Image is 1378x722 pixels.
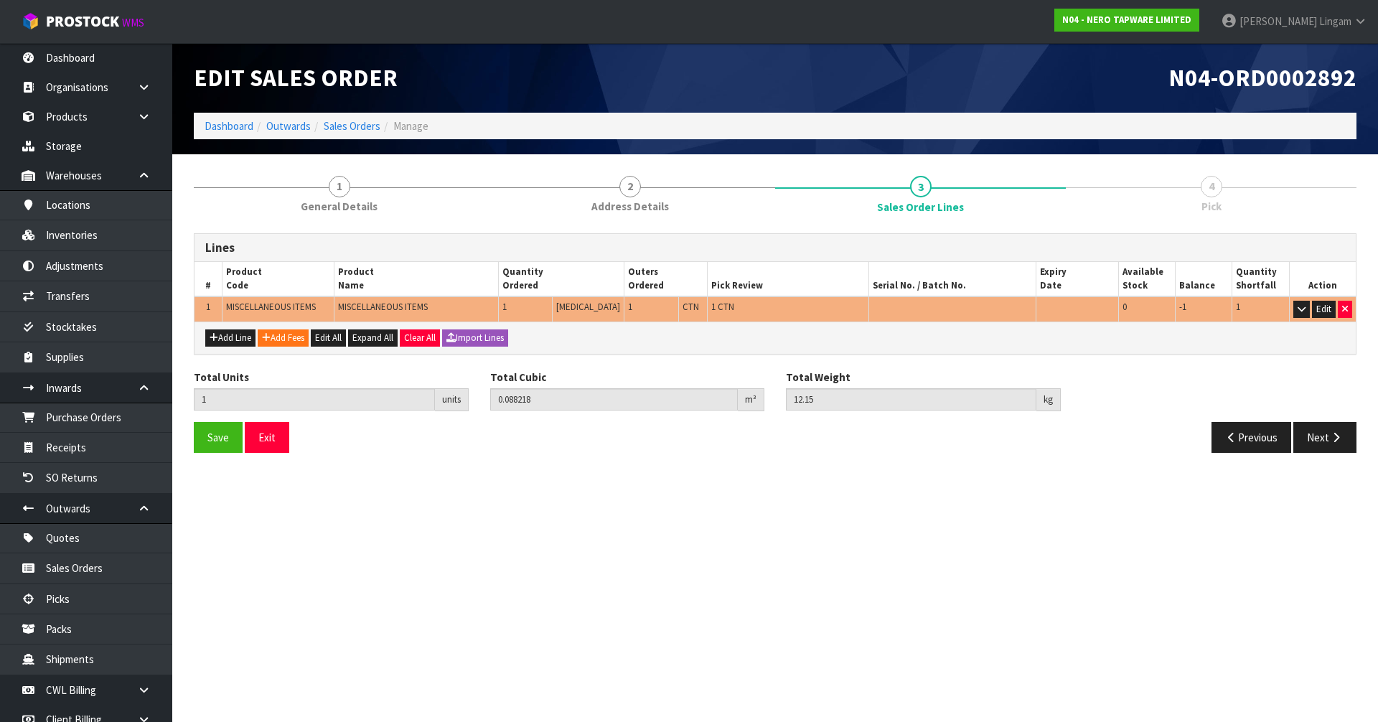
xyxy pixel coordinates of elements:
img: cube-alt.png [22,12,39,30]
input: Total Weight [786,388,1036,411]
th: Serial No. / Batch No. [868,262,1036,296]
th: Available Stock [1118,262,1176,296]
span: Manage [393,119,428,133]
span: Sales Order Lines [877,200,964,215]
button: Edit All [311,329,346,347]
button: Edit [1312,301,1336,318]
div: units [435,388,469,411]
span: 3 [910,176,932,197]
label: Total Cubic [490,370,546,385]
span: 0 [1122,301,1127,313]
button: Previous [1211,422,1292,453]
span: 1 [628,301,632,313]
button: Save [194,422,243,453]
span: CTN [683,301,699,313]
th: Action [1289,262,1356,296]
input: Total Units [194,388,435,411]
th: Product Code [222,262,334,296]
th: Expiry Date [1036,262,1118,296]
span: General Details [301,199,378,214]
small: WMS [122,16,144,29]
label: Total Units [194,370,249,385]
th: Outers Ordered [624,262,708,296]
span: Address Details [591,199,669,214]
span: 1 [502,301,507,313]
span: Lingam [1319,14,1351,28]
th: Quantity Shortfall [1232,262,1290,296]
span: MISCELLANEOUS ITEMS [338,301,428,313]
button: Clear All [400,329,440,347]
span: MISCELLANEOUS ITEMS [226,301,316,313]
button: Import Lines [442,329,508,347]
span: 1 CTN [711,301,734,313]
button: Expand All [348,329,398,347]
input: Total Cubic [490,388,739,411]
span: N04-ORD0002892 [1168,62,1356,93]
span: [PERSON_NAME] [1239,14,1317,28]
span: 2 [619,176,641,197]
span: 1 [206,301,210,313]
strong: N04 - NERO TAPWARE LIMITED [1062,14,1191,26]
div: kg [1036,388,1061,411]
button: Next [1293,422,1356,453]
button: Add Line [205,329,256,347]
th: Quantity Ordered [499,262,624,296]
span: 4 [1201,176,1222,197]
span: Expand All [352,332,393,344]
button: Add Fees [258,329,309,347]
th: Product Name [334,262,498,296]
th: # [194,262,222,296]
button: Exit [245,422,289,453]
th: Pick Review [707,262,868,296]
span: [MEDICAL_DATA] [556,301,620,313]
span: Sales Order Lines [194,222,1356,464]
a: N04 - NERO TAPWARE LIMITED [1054,9,1199,32]
span: Save [207,431,229,444]
a: Outwards [266,119,311,133]
span: Edit Sales Order [194,62,398,93]
span: Pick [1201,199,1222,214]
span: ProStock [46,12,119,31]
span: 1 [1236,301,1240,313]
h3: Lines [205,241,1345,255]
label: Total Weight [786,370,850,385]
a: Dashboard [205,119,253,133]
span: -1 [1179,301,1186,313]
th: Balance [1176,262,1232,296]
span: 1 [329,176,350,197]
a: Sales Orders [324,119,380,133]
div: m³ [738,388,764,411]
